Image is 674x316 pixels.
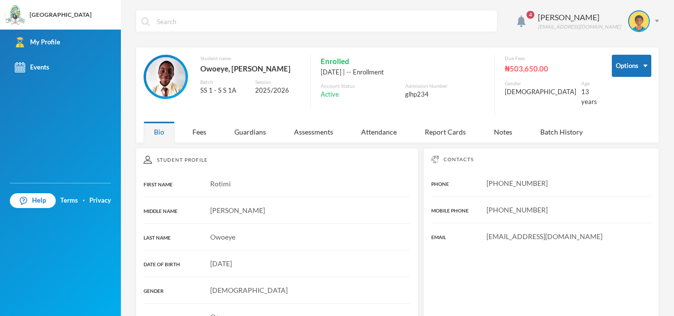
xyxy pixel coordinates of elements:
[200,62,300,75] div: Owoeye, [PERSON_NAME]
[10,193,56,208] a: Help
[210,259,232,268] span: [DATE]
[505,80,576,87] div: Gender
[284,121,343,142] div: Assessments
[487,206,548,214] span: [PHONE_NUMBER]
[210,206,265,214] span: [PERSON_NAME]
[405,90,485,100] div: glhp234
[487,232,602,241] span: [EMAIL_ADDRESS][DOMAIN_NAME]
[200,86,248,96] div: SS 1 - S S 1A
[89,196,111,206] a: Privacy
[15,62,49,72] div: Events
[200,78,248,86] div: Batch
[144,156,411,164] div: Student Profile
[146,57,186,97] img: STUDENT
[5,5,25,25] img: logo
[581,87,597,106] div: 13 years
[351,121,407,142] div: Attendance
[210,286,288,294] span: [DEMOGRAPHIC_DATA]
[144,121,175,142] div: Bio
[255,86,300,96] div: 2025/2026
[224,121,276,142] div: Guardians
[581,80,597,87] div: Age
[526,11,534,19] span: 4
[530,121,593,142] div: Batch History
[321,90,339,100] span: Active
[505,62,597,75] div: ₦503,650.00
[83,196,85,206] div: ·
[15,37,60,47] div: My Profile
[538,23,621,31] div: [EMAIL_ADDRESS][DOMAIN_NAME]
[484,121,523,142] div: Notes
[321,82,400,90] div: Account Status
[612,55,651,77] button: Options
[505,55,597,62] div: Due Fees
[629,11,649,31] img: STUDENT
[141,17,150,26] img: search
[182,121,217,142] div: Fees
[414,121,476,142] div: Report Cards
[321,68,485,77] div: [DATE] | -- Enrollment
[60,196,78,206] a: Terms
[431,156,651,163] div: Contacts
[200,55,300,62] div: Student name
[405,82,485,90] div: Admission Number
[255,78,300,86] div: Session
[321,55,349,68] span: Enrolled
[156,10,492,33] input: Search
[210,179,231,188] span: Rotimi
[487,179,548,187] span: [PHONE_NUMBER]
[210,233,235,241] span: Owoeye
[30,10,92,19] div: [GEOGRAPHIC_DATA]
[538,11,621,23] div: [PERSON_NAME]
[505,87,576,97] div: [DEMOGRAPHIC_DATA]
